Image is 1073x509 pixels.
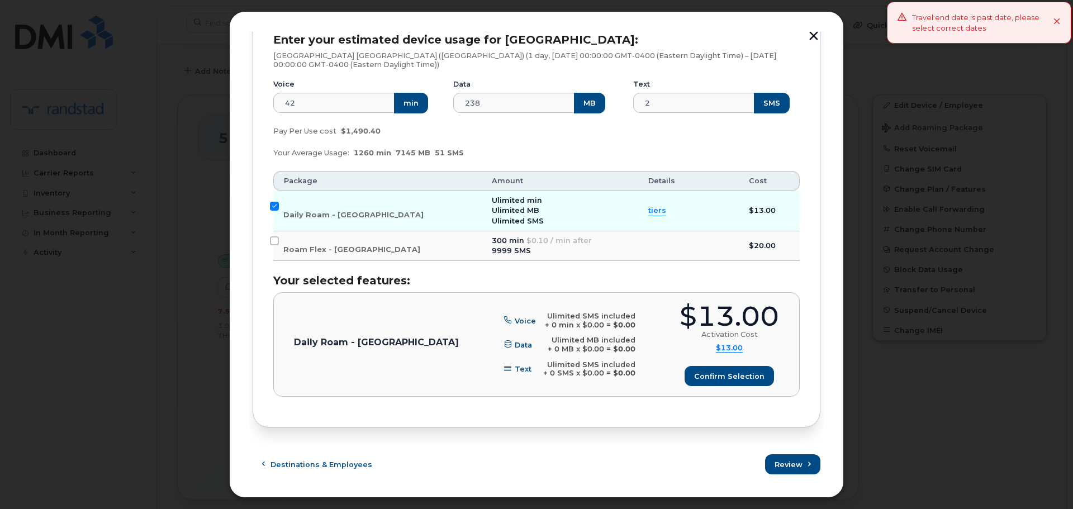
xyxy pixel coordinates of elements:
[548,336,635,345] div: Ulimited MB included
[543,369,580,377] span: + 0 SMS x
[253,454,382,474] button: Destinations & Employees
[515,316,536,325] span: Voice
[273,34,800,46] h3: Enter your estimated device usage for [GEOGRAPHIC_DATA]:
[435,149,464,157] span: 51 SMS
[492,246,531,255] span: 9999 SMS
[273,149,349,157] span: Your Average Usage:
[270,459,372,470] span: Destinations & Employees
[574,93,605,113] button: MB
[694,371,765,382] span: Confirm selection
[716,344,743,353] summary: $13.00
[754,93,790,113] button: SMS
[482,171,638,191] th: Amount
[543,360,635,369] div: Ulimited SMS included
[685,366,774,386] button: Confirm selection
[515,340,532,349] span: Data
[739,191,800,231] td: $13.00
[270,236,279,245] input: Roam Flex - [GEOGRAPHIC_DATA]
[341,127,381,135] span: $1,490.40
[294,338,459,347] p: Daily Roam - [GEOGRAPHIC_DATA]
[526,236,592,245] span: $0.10 / min after
[515,365,531,373] span: Text
[453,80,471,89] label: Data
[283,245,420,254] span: Roam Flex - [GEOGRAPHIC_DATA]
[680,303,779,330] div: $13.00
[613,321,635,329] b: $0.00
[394,93,428,113] button: min
[582,369,611,377] span: $0.00 =
[739,231,800,261] td: $20.00
[613,369,635,377] b: $0.00
[912,12,1053,33] div: Travel end date is past date, please select correct dates
[273,51,800,69] p: [GEOGRAPHIC_DATA] [GEOGRAPHIC_DATA] ([GEOGRAPHIC_DATA]) (1 day, [DATE] 00:00:00 GMT-0400 (Eastern...
[270,202,279,211] input: Daily Roam - [GEOGRAPHIC_DATA]
[273,127,336,135] span: Pay Per Use cost
[283,211,424,219] span: Daily Roam - [GEOGRAPHIC_DATA]
[492,206,539,215] span: Ulimited MB
[765,454,820,474] button: Review
[648,206,666,216] summary: tiers
[582,345,611,353] span: $0.00 =
[548,345,580,353] span: + 0 MB x
[739,171,800,191] th: Cost
[273,80,295,89] label: Voice
[492,236,524,245] span: 300 min
[545,312,635,321] div: Ulimited SMS included
[613,345,635,353] b: $0.00
[633,80,650,89] label: Text
[396,149,430,157] span: 7145 MB
[273,274,800,287] h3: Your selected features:
[273,171,482,191] th: Package
[582,321,611,329] span: $0.00 =
[701,330,758,339] div: Activation Cost
[638,171,739,191] th: Details
[775,459,803,470] span: Review
[492,217,544,225] span: Ulimited SMS
[545,321,580,329] span: + 0 min x
[492,196,542,204] span: Ulimited min
[354,149,391,157] span: 1260 min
